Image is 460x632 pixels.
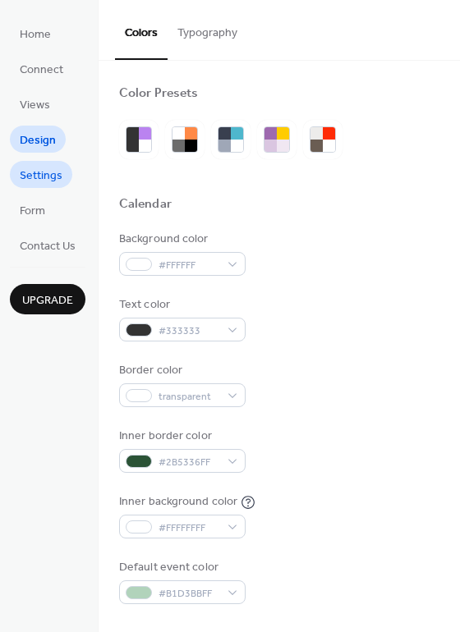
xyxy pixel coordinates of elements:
[10,20,61,47] a: Home
[119,559,242,576] div: Default event color
[10,90,60,117] a: Views
[20,97,50,114] span: Views
[20,167,62,185] span: Settings
[119,362,242,379] div: Border color
[159,257,219,274] span: #FFFFFF
[20,26,51,44] span: Home
[159,388,219,405] span: transparent
[10,284,85,314] button: Upgrade
[159,520,219,537] span: #FFFFFFFF
[119,85,198,103] div: Color Presets
[20,132,56,149] span: Design
[159,585,219,602] span: #B1D3BBFF
[119,296,242,314] div: Text color
[10,126,66,153] a: Design
[119,428,242,445] div: Inner border color
[159,323,219,340] span: #333333
[10,161,72,188] a: Settings
[10,55,73,82] a: Connect
[10,231,85,259] a: Contact Us
[20,203,45,220] span: Form
[22,292,73,309] span: Upgrade
[20,238,76,255] span: Contact Us
[119,231,242,248] div: Background color
[20,62,63,79] span: Connect
[10,196,55,223] a: Form
[119,196,172,213] div: Calendar
[159,454,219,471] span: #2B5336FF
[119,493,237,511] div: Inner background color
